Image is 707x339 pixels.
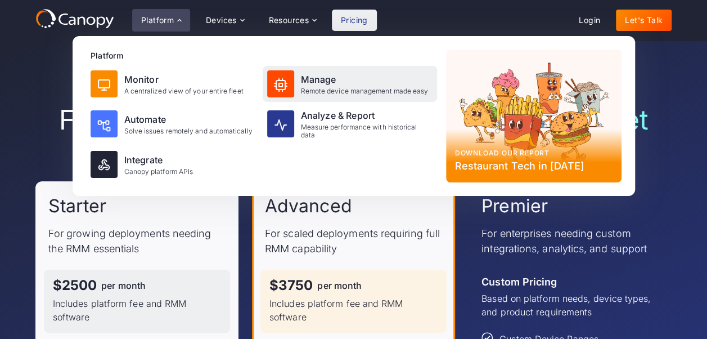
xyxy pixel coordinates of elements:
p: For growing deployments needing the RMM essentials [48,226,226,256]
div: Resources [268,16,309,24]
a: MonitorA centralized view of your entire fleet [86,66,260,102]
div: Platform [132,9,190,32]
div: per month [317,281,362,290]
div: Restaurant Tech in [DATE] [455,158,613,173]
div: Analyze & Report [301,109,433,122]
div: Platform [91,50,437,61]
a: Download our reportRestaurant Tech in [DATE] [446,50,622,182]
a: Pricing [332,10,377,31]
a: Let's Talk [616,10,672,31]
div: Remote device management made easy [301,87,429,95]
div: Custom Pricing [481,274,557,289]
h2: Advanced [265,194,352,218]
div: Measure performance with historical data [301,123,433,140]
p: Includes platform fee and RMM software [269,297,438,324]
div: Platform [141,16,174,24]
div: Monitor [124,73,244,86]
div: Integrate [124,153,193,167]
p: For scaled deployments requiring full RMM capability [265,226,442,256]
div: $2500 [53,279,97,292]
div: Automate [124,113,253,126]
div: Solve issues remotely and automatically [124,127,253,135]
a: Login [570,10,609,31]
a: Analyze & ReportMeasure performance with historical data [263,104,437,144]
a: ManageRemote device management made easy [263,66,437,102]
div: Devices [197,9,253,32]
a: IntegrateCanopy platform APIs [86,146,260,182]
div: Download our report [455,148,613,158]
div: A centralized view of your entire fleet [124,87,244,95]
p: Based on platform needs, device types, and product requirements [481,292,659,319]
div: Resources [259,9,325,32]
div: Canopy platform APIs [124,168,193,176]
p: For enterprises needing custom integrations, analytics, and support [481,226,659,256]
nav: Platform [73,36,635,196]
div: $3750 [269,279,313,292]
div: Devices [206,16,237,24]
div: Manage [301,73,429,86]
h2: Premier [481,194,548,218]
a: AutomateSolve issues remotely and automatically [86,104,260,144]
h1: Find the right plan for [35,104,672,136]
p: Includes platform fee and RMM software [53,297,221,324]
div: per month [101,281,146,290]
h2: Starter [48,194,107,218]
